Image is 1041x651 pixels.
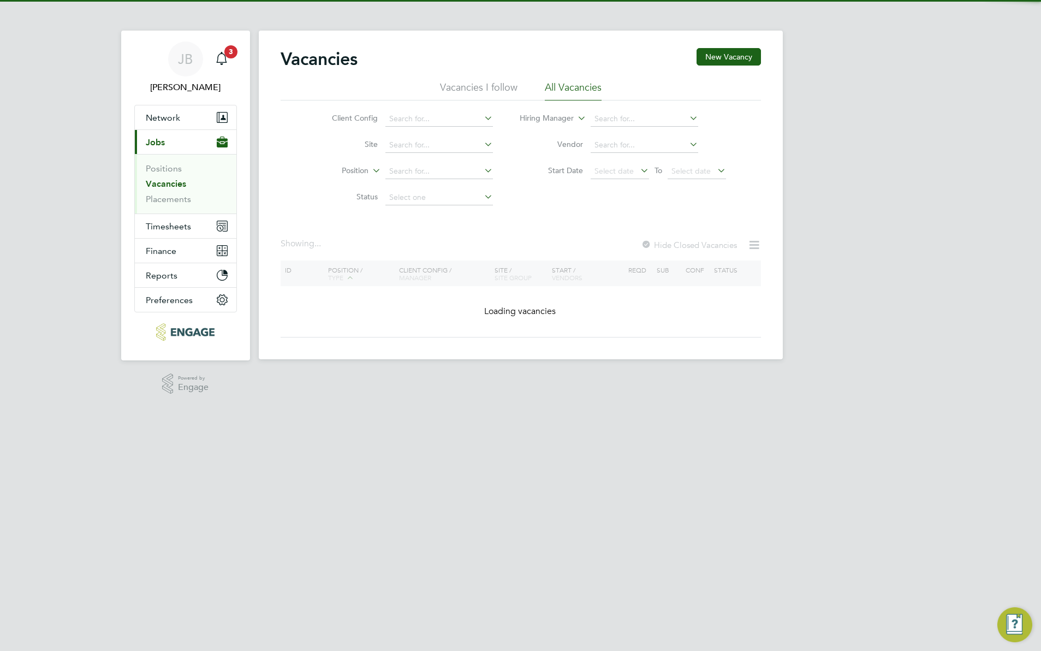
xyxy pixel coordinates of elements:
[281,238,323,250] div: Showing
[146,194,191,204] a: Placements
[146,295,193,305] span: Preferences
[146,221,191,232] span: Timesheets
[178,52,193,66] span: JB
[211,42,233,76] a: 3
[385,190,493,205] input: Select one
[697,48,761,66] button: New Vacancy
[671,166,711,176] span: Select date
[385,138,493,153] input: Search for...
[121,31,250,360] nav: Main navigation
[134,323,237,341] a: Go to home page
[134,42,237,94] a: JB[PERSON_NAME]
[545,81,602,100] li: All Vacancies
[135,239,236,263] button: Finance
[641,240,737,250] label: Hide Closed Vacancies
[591,111,698,127] input: Search for...
[385,164,493,179] input: Search for...
[135,288,236,312] button: Preferences
[315,192,378,202] label: Status
[146,179,186,189] a: Vacancies
[520,165,583,175] label: Start Date
[224,45,237,58] span: 3
[594,166,634,176] span: Select date
[146,163,182,174] a: Positions
[156,323,215,341] img: protocol-logo-retina.png
[135,263,236,287] button: Reports
[997,607,1032,642] button: Engage Resource Center
[135,214,236,238] button: Timesheets
[135,105,236,129] button: Network
[281,48,358,70] h2: Vacancies
[440,81,517,100] li: Vacancies I follow
[135,130,236,154] button: Jobs
[146,246,176,256] span: Finance
[315,113,378,123] label: Client Config
[146,113,180,123] span: Network
[511,113,574,124] label: Hiring Manager
[520,139,583,149] label: Vendor
[178,374,209,383] span: Powered by
[162,374,209,394] a: Powered byEngage
[651,163,665,177] span: To
[591,138,698,153] input: Search for...
[146,137,165,147] span: Jobs
[135,154,236,214] div: Jobs
[306,165,368,176] label: Position
[134,81,237,94] span: Josh Boulding
[314,238,321,249] span: ...
[315,139,378,149] label: Site
[385,111,493,127] input: Search for...
[178,383,209,392] span: Engage
[146,270,177,281] span: Reports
